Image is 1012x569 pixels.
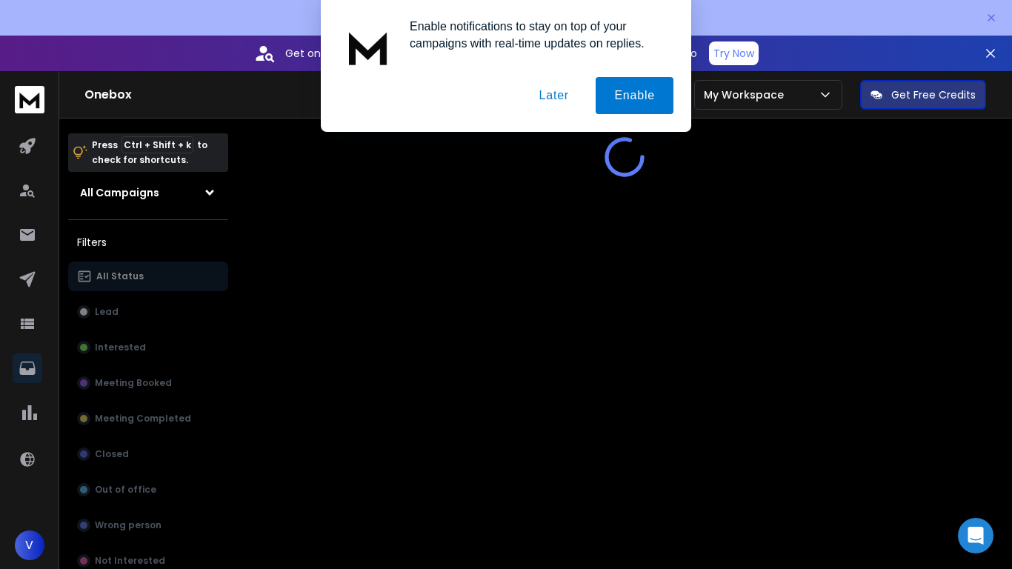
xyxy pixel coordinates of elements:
button: All Campaigns [68,178,228,207]
button: Enable [596,77,673,114]
p: Press to check for shortcuts. [92,138,207,167]
h3: Filters [68,232,228,253]
button: V [15,530,44,560]
span: Ctrl + Shift + k [121,136,193,153]
h1: All Campaigns [80,185,159,200]
button: Later [520,77,587,114]
img: notification icon [339,18,398,77]
div: Enable notifications to stay on top of your campaigns with real-time updates on replies. [398,18,673,52]
div: Open Intercom Messenger [958,518,993,553]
